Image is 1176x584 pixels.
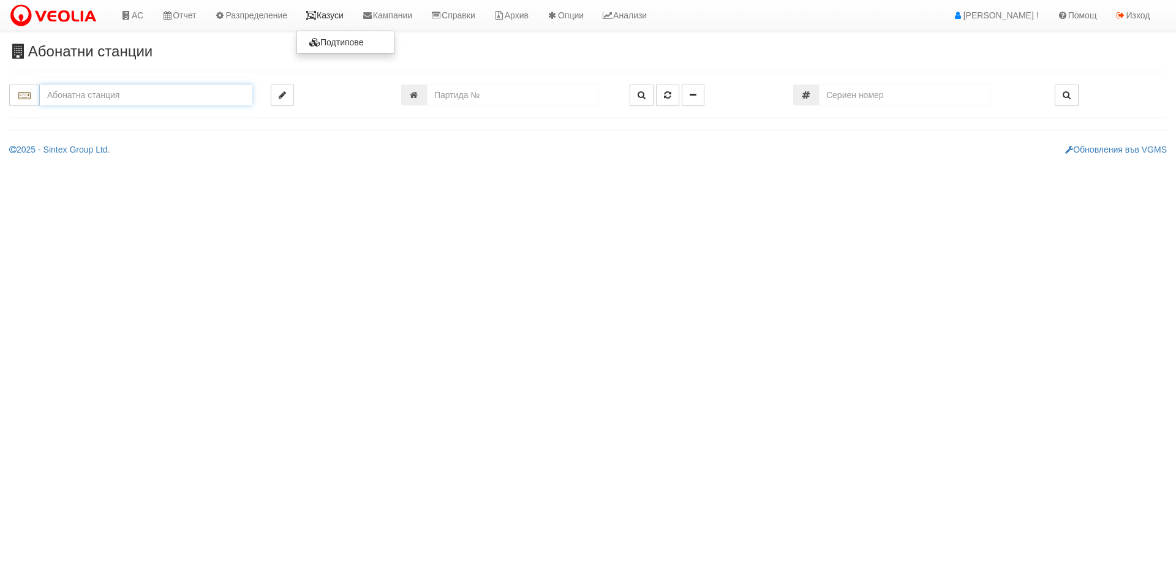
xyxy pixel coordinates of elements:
[9,145,110,154] a: 2025 - Sintex Group Ltd.
[297,34,394,50] a: Подтипове
[9,3,102,29] img: VeoliaLogo.png
[9,44,1167,59] h3: Абонатни станции
[427,85,598,105] input: Партида №
[819,85,990,105] input: Сериен номер
[1065,145,1167,154] a: Обновления във VGMS
[40,85,252,105] input: Абонатна станция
